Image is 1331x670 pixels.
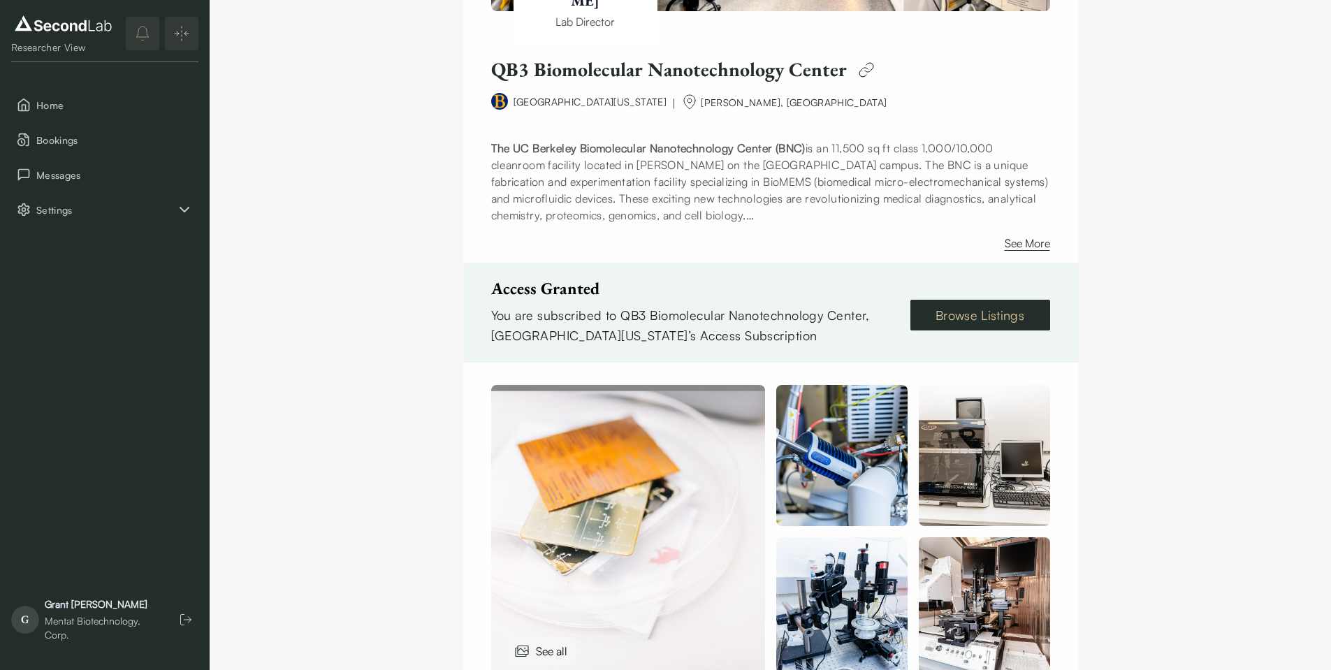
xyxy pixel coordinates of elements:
[701,96,887,108] span: [PERSON_NAME], [GEOGRAPHIC_DATA]
[173,607,198,632] button: Log out
[919,385,1050,526] img: QB3 Biomolecular Nanotechnology Center 1
[11,195,198,224] div: Settings sub items
[514,643,530,660] img: images
[36,168,193,182] span: Messages
[491,57,847,82] h1: QB3 Biomolecular Nanotechnology Center
[11,160,198,189] button: Messages
[11,125,198,154] button: Bookings
[491,305,894,346] div: You are subscribed to QB3 Biomolecular Nanotechnology Center, [GEOGRAPHIC_DATA][US_STATE]’s Acces...
[491,93,508,110] img: university
[491,279,894,297] div: Access Granted
[11,90,198,119] button: Home
[45,614,159,642] div: Mentat Biotechnology, Corp.
[852,56,880,84] img: edit
[491,141,806,155] strong: The UC Berkeley Biomolecular Nanotechnology Center (BNC)
[11,195,198,224] button: Settings
[36,98,193,112] span: Home
[910,300,1050,330] a: Browse Listings
[11,41,115,54] div: Researcher View
[45,597,159,611] div: Grant [PERSON_NAME]
[514,96,667,108] a: [GEOGRAPHIC_DATA][US_STATE]
[36,133,193,147] span: Bookings
[776,385,908,526] img: QB3 Biomolecular Nanotechnology Center 1
[165,17,198,50] button: Expand/Collapse sidebar
[491,140,1050,224] p: is an 11,500 sq ft class 1,000/10,000 cleanroom facility located in [PERSON_NAME] on the [GEOGRAP...
[672,95,676,112] div: |
[11,13,115,35] img: logo
[533,13,638,30] p: Lab Director
[505,637,576,665] div: See all
[1005,235,1050,257] button: See More
[681,94,698,110] img: org-name
[36,203,176,217] span: Settings
[126,17,159,50] button: notifications
[11,606,39,634] span: G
